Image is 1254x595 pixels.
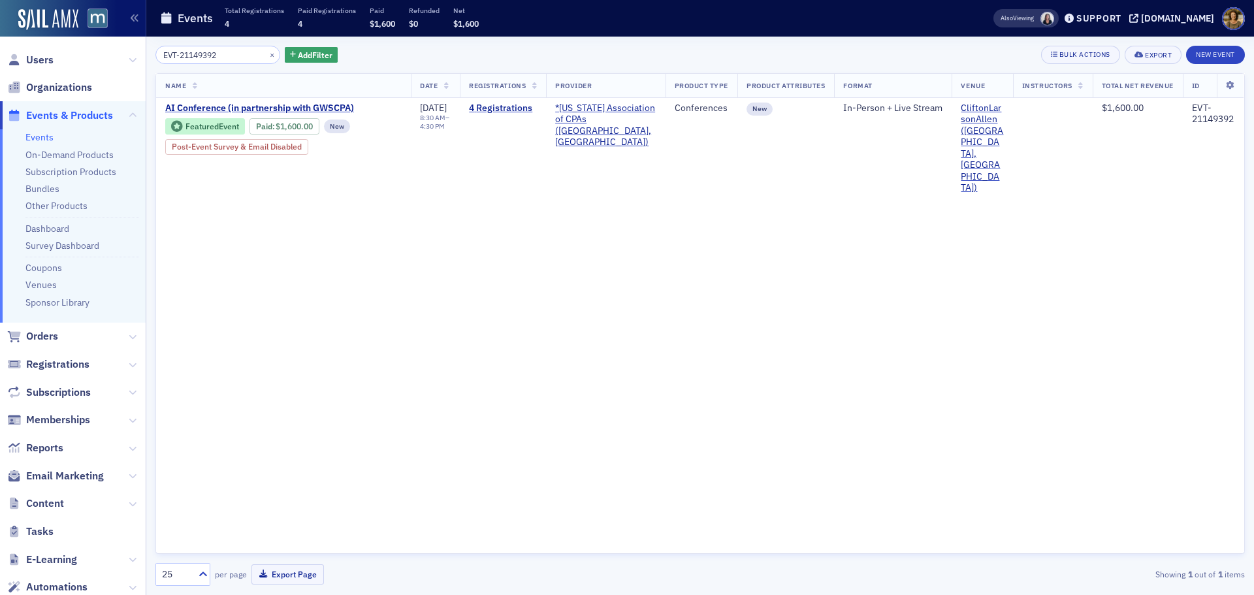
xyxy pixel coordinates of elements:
[298,18,302,29] span: 4
[185,123,239,130] div: Featured Event
[215,568,247,580] label: per page
[78,8,108,31] a: View Homepage
[26,413,90,427] span: Memberships
[225,18,229,29] span: 4
[178,10,213,26] h1: Events
[26,524,54,539] span: Tasks
[409,6,440,15] p: Refunded
[26,53,54,67] span: Users
[18,9,78,30] img: SailAMX
[7,80,92,95] a: Organizations
[165,139,308,155] div: Post-Event Survey
[7,413,90,427] a: Memberships
[453,18,479,29] span: $1,600
[675,103,728,114] div: Conferences
[675,81,728,90] span: Product Type
[298,6,356,15] p: Paid Registrations
[555,103,656,148] span: *Maryland Association of CPAs (Timonium, MD)
[249,118,319,134] div: Paid: 5 - $160000
[7,53,54,67] a: Users
[7,469,104,483] a: Email Marketing
[747,103,773,116] div: New
[420,121,445,131] time: 4:30 PM
[7,580,88,594] a: Automations
[1102,102,1144,114] span: $1,600.00
[1141,12,1214,24] div: [DOMAIN_NAME]
[420,102,447,114] span: [DATE]
[843,81,872,90] span: Format
[1001,14,1034,23] span: Viewing
[1041,46,1120,64] button: Bulk Actions
[469,103,537,114] a: 4 Registrations
[26,580,88,594] span: Automations
[155,46,280,64] input: Search…
[1192,81,1200,90] span: ID
[1059,51,1110,58] div: Bulk Actions
[1040,12,1054,25] span: Kelly Brown
[26,469,104,483] span: Email Marketing
[1125,46,1182,64] button: Export
[453,6,479,15] p: Net
[1102,81,1174,90] span: Total Net Revenue
[961,81,985,90] span: Venue
[251,564,324,585] button: Export Page
[7,385,91,400] a: Subscriptions
[256,121,272,131] a: Paid
[165,81,186,90] span: Name
[285,47,338,63] button: AddFilter
[843,103,942,114] div: In-Person + Live Stream
[1186,48,1245,59] a: New Event
[7,553,77,567] a: E-Learning
[324,120,350,133] div: New
[409,18,418,29] span: $0
[162,568,191,581] div: 25
[88,8,108,29] img: SailAMX
[1022,81,1072,90] span: Instructors
[26,108,113,123] span: Events & Products
[26,329,58,344] span: Orders
[1129,14,1219,23] button: [DOMAIN_NAME]
[7,108,113,123] a: Events & Products
[165,118,245,135] div: Featured Event
[420,113,445,122] time: 8:30 AM
[25,240,99,251] a: Survey Dashboard
[1185,568,1195,580] strong: 1
[26,496,64,511] span: Content
[1076,12,1121,24] div: Support
[165,103,402,114] a: AI Conference (in partnership with GWSCPA)
[7,357,89,372] a: Registrations
[420,114,451,131] div: –
[298,49,332,61] span: Add Filter
[747,81,825,90] span: Product Attributes
[25,166,116,178] a: Subscription Products
[26,385,91,400] span: Subscriptions
[25,223,69,234] a: Dashboard
[276,121,313,131] span: $1,600.00
[7,441,63,455] a: Reports
[26,357,89,372] span: Registrations
[25,200,88,212] a: Other Products
[25,183,59,195] a: Bundles
[7,329,58,344] a: Orders
[1222,7,1245,30] span: Profile
[420,81,438,90] span: Date
[26,441,63,455] span: Reports
[256,121,276,131] span: :
[1215,568,1225,580] strong: 1
[555,81,592,90] span: Provider
[25,149,114,161] a: On-Demand Products
[370,18,395,29] span: $1,600
[1145,52,1172,59] div: Export
[25,131,54,143] a: Events
[469,81,526,90] span: Registrations
[555,103,656,148] a: *[US_STATE] Association of CPAs ([GEOGRAPHIC_DATA], [GEOGRAPHIC_DATA])
[25,297,89,308] a: Sponsor Library
[370,6,395,15] p: Paid
[1192,103,1235,125] div: EVT-21149392
[26,553,77,567] span: E-Learning
[1001,14,1013,22] div: Also
[25,279,57,291] a: Venues
[25,262,62,274] a: Coupons
[961,103,1003,194] a: CliftonLarsonAllen ([GEOGRAPHIC_DATA], [GEOGRAPHIC_DATA])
